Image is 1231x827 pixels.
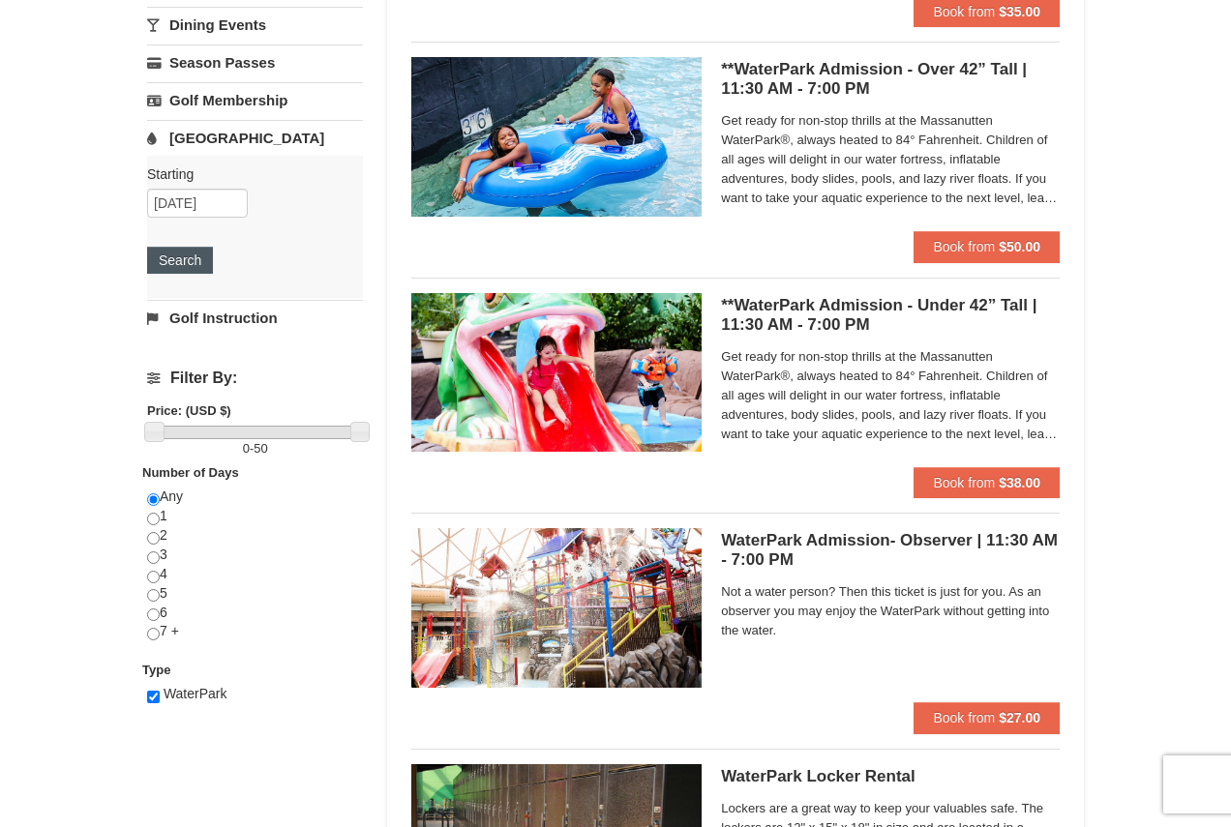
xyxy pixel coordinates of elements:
strong: Type [142,663,170,677]
strong: $27.00 [999,710,1040,725]
h4: Filter By: [147,369,363,387]
h5: WaterPark Locker Rental [721,767,1060,786]
strong: $50.00 [999,239,1040,254]
img: 6619917-720-80b70c28.jpg [411,57,702,216]
span: Get ready for non-stop thrills at the Massanutten WaterPark®, always heated to 84° Fahrenheit. Ch... [721,111,1060,208]
button: Book from $50.00 [914,231,1060,262]
span: Book from [933,475,995,490]
strong: $35.00 [999,4,1040,19]
button: Book from $38.00 [914,467,1060,498]
button: Book from $27.00 [914,702,1060,733]
h5: **WaterPark Admission - Under 42” Tall | 11:30 AM - 7:00 PM [721,296,1060,335]
span: WaterPark [164,686,227,701]
span: Book from [933,4,995,19]
strong: Number of Days [142,465,239,480]
strong: Price: (USD $) [147,403,231,418]
span: 50 [254,441,267,456]
a: [GEOGRAPHIC_DATA] [147,120,363,156]
span: 0 [243,441,250,456]
strong: $38.00 [999,475,1040,490]
span: Book from [933,710,995,725]
a: Golf Membership [147,82,363,118]
h5: WaterPark Admission- Observer | 11:30 AM - 7:00 PM [721,531,1060,570]
h5: **WaterPark Admission - Over 42” Tall | 11:30 AM - 7:00 PM [721,60,1060,99]
a: Golf Instruction [147,300,363,336]
button: Search [147,247,213,274]
span: Not a water person? Then this ticket is just for you. As an observer you may enjoy the WaterPark ... [721,582,1060,640]
a: Dining Events [147,7,363,43]
label: Starting [147,164,348,184]
div: Any 1 2 3 4 5 6 7 + [147,487,363,661]
span: Book from [933,239,995,254]
span: Get ready for non-stop thrills at the Massanutten WaterPark®, always heated to 84° Fahrenheit. Ch... [721,347,1060,444]
img: 6619917-1522-bd7b88d9.jpg [411,528,702,687]
a: Season Passes [147,44,363,80]
label: - [147,439,363,458]
img: 6619917-732-e1c471e4.jpg [411,293,702,452]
